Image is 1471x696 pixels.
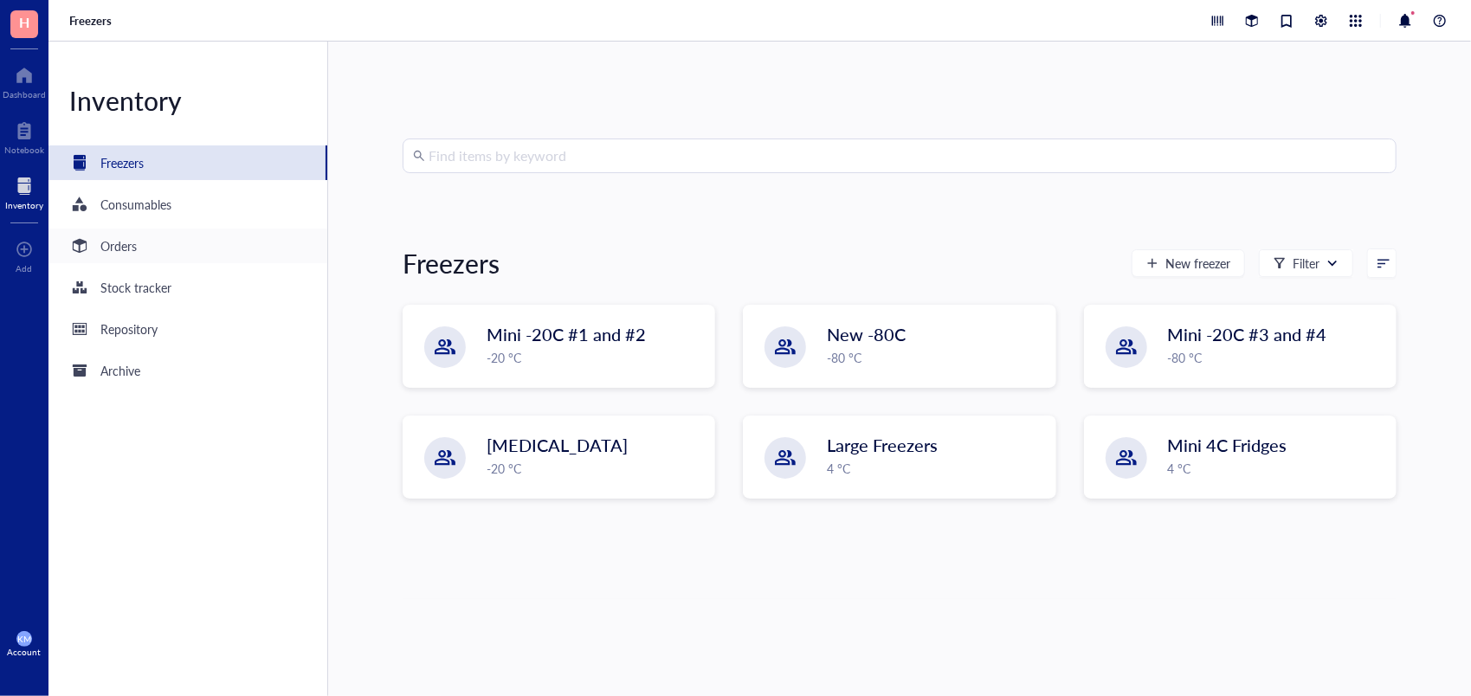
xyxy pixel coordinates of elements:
span: H [19,11,29,33]
div: Add [16,263,33,274]
div: Archive [100,361,140,380]
div: Notebook [4,145,44,155]
div: Dashboard [3,89,46,100]
span: [MEDICAL_DATA] [487,433,628,457]
a: Repository [48,312,327,346]
span: KM [17,634,31,644]
div: Freezers [403,246,500,280]
a: Freezers [48,145,327,180]
div: 4 °C [827,459,1044,478]
span: New -80C [827,322,906,346]
div: Consumables [100,195,171,214]
span: Large Freezers [827,433,938,457]
div: Inventory [5,200,43,210]
a: Inventory [5,172,43,210]
div: -80 °C [1168,348,1385,367]
div: Inventory [48,83,327,118]
a: Consumables [48,187,327,222]
div: -80 °C [827,348,1044,367]
div: -20 °C [487,459,704,478]
button: New freezer [1132,249,1245,277]
a: Notebook [4,117,44,155]
div: Stock tracker [100,278,171,297]
div: Orders [100,236,137,255]
div: -20 °C [487,348,704,367]
span: Mini -20C #3 and #4 [1168,322,1327,346]
a: Stock tracker [48,270,327,305]
div: 4 °C [1168,459,1385,478]
div: Repository [100,319,158,338]
div: Account [8,647,42,657]
a: Dashboard [3,61,46,100]
span: Mini -20C #1 and #2 [487,322,646,346]
a: Freezers [69,13,115,29]
span: New freezer [1165,256,1230,270]
div: Freezers [100,153,144,172]
span: Mini 4C Fridges [1168,433,1287,457]
a: Orders [48,229,327,263]
div: Filter [1293,254,1319,273]
a: Archive [48,353,327,388]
